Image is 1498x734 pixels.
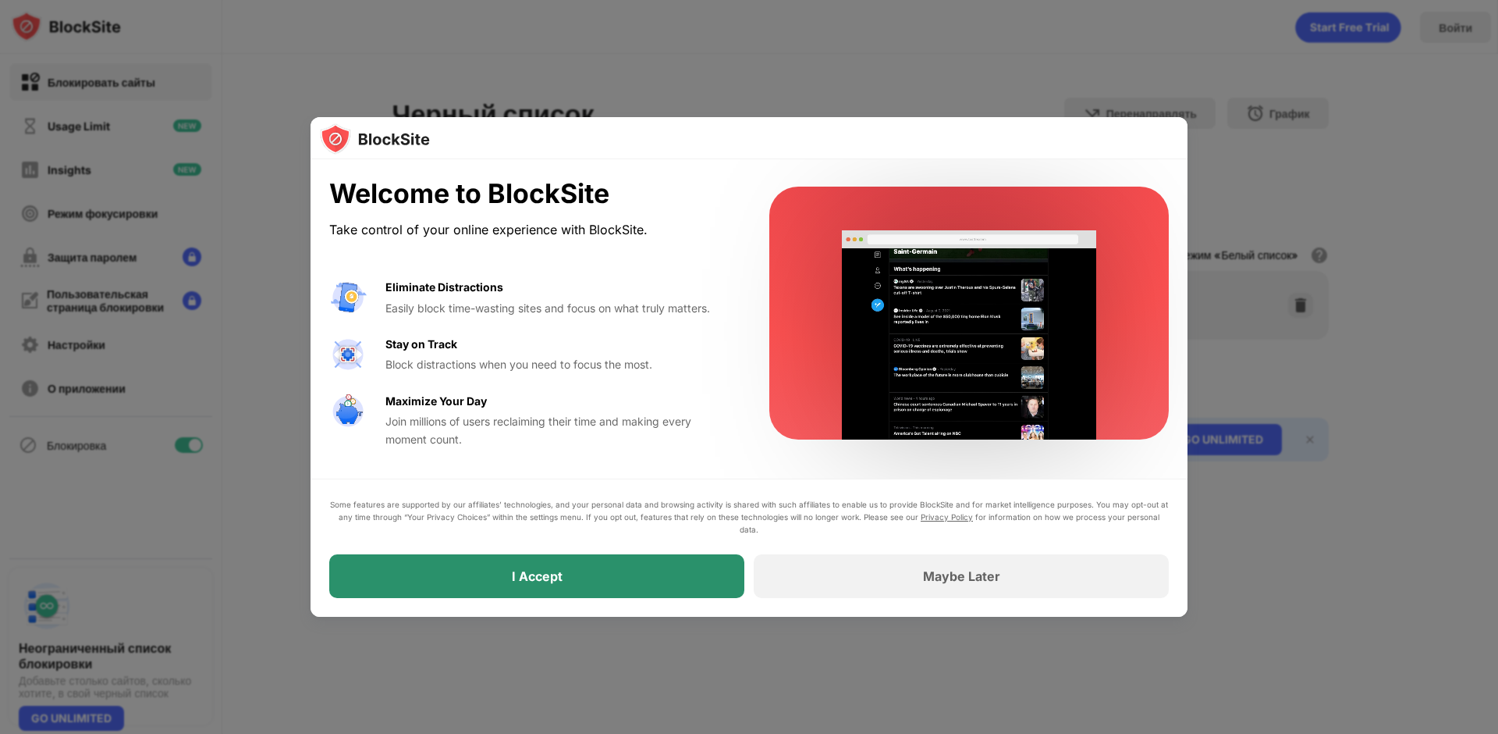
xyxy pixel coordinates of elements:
[923,568,1000,584] div: Maybe Later
[385,393,487,410] div: Maximize Your Day
[385,279,503,296] div: Eliminate Distractions
[329,219,732,241] div: Take control of your online experience with BlockSite.
[921,512,973,522] a: Privacy Policy
[329,498,1169,536] div: Some features are supported by our affiliates’ technologies, and your personal data and browsing ...
[385,336,457,353] div: Stay on Track
[329,393,367,430] img: value-safe-time.svg
[385,356,732,373] div: Block distractions when you need to focus the most.
[329,336,367,373] img: value-focus.svg
[329,279,367,316] img: value-avoid-distractions.svg
[512,568,563,584] div: I Accept
[329,178,732,210] div: Welcome to BlockSite
[385,413,732,448] div: Join millions of users reclaiming their time and making every moment count.
[385,300,732,317] div: Easily block time-wasting sites and focus on what truly matters.
[320,123,430,155] img: logo-blocksite.svg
